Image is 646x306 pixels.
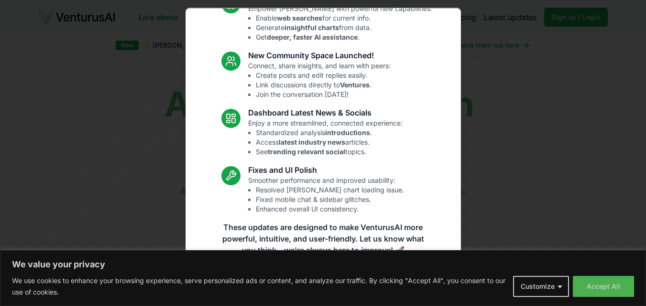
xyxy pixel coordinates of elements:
[277,14,322,22] strong: web searches
[256,195,404,204] li: Fixed mobile chat & sidebar glitches.
[256,90,391,99] li: Join the conversation [DATE]!
[268,148,345,156] strong: trending relevant social
[256,185,404,195] li: Resolved [PERSON_NAME] chart loading issue.
[248,164,404,176] h3: Fixes and UI Polish
[267,33,358,41] strong: deeper, faster AI assistance
[256,147,403,157] li: See topics.
[248,107,403,118] h3: Dashboard Latest News & Socials
[325,128,370,137] strong: introductions
[256,32,432,42] li: Get .
[256,80,391,90] li: Link discussions directly to .
[256,137,403,147] li: Access articles.
[285,23,339,32] strong: insightful charts
[248,118,403,157] p: Enjoy a more streamlined, connected experience:
[256,13,432,23] li: Enable for current info.
[256,204,404,214] li: Enhanced overall UI consistency.
[256,71,391,80] li: Create posts and edit replies easily.
[248,61,391,99] p: Connect, share insights, and learn with peers:
[248,50,391,61] h3: New Community Space Launched!
[216,222,430,256] p: These updates are designed to make VenturusAI more powerful, intuitive, and user-friendly. Let us...
[248,176,404,214] p: Smoother performance and improved usability:
[340,81,370,89] strong: Ventures
[252,267,395,286] a: Read the full announcement on our blog!
[248,4,432,42] p: Empower [PERSON_NAME] with powerful new capabilities:
[256,128,403,137] li: Standardized analysis .
[279,138,345,146] strong: latest industry news
[256,23,432,32] li: Generate from data.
